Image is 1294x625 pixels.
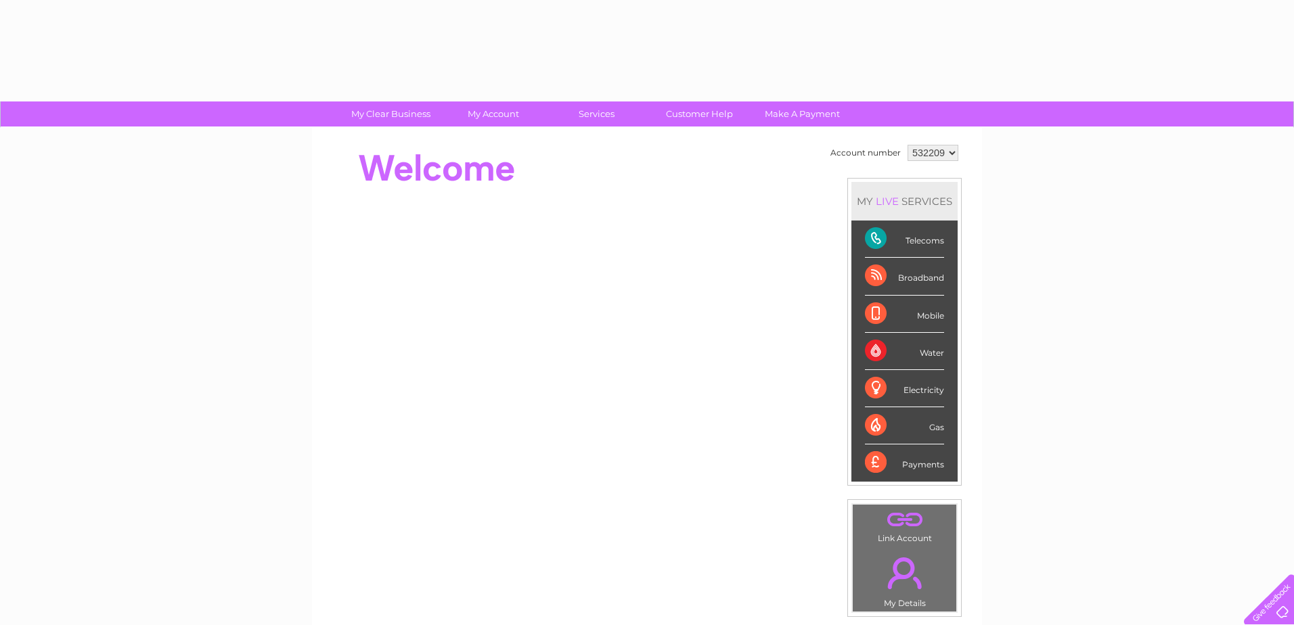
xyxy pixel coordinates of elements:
[827,141,904,164] td: Account number
[852,504,957,547] td: Link Account
[865,221,944,258] div: Telecoms
[644,101,755,126] a: Customer Help
[865,296,944,333] div: Mobile
[856,549,953,597] a: .
[865,370,944,407] div: Electricity
[335,101,447,126] a: My Clear Business
[865,444,944,481] div: Payments
[541,101,652,126] a: Services
[873,195,901,208] div: LIVE
[851,182,958,221] div: MY SERVICES
[746,101,858,126] a: Make A Payment
[438,101,550,126] a: My Account
[852,546,957,612] td: My Details
[865,407,944,444] div: Gas
[856,508,953,532] a: .
[865,333,944,370] div: Water
[865,258,944,295] div: Broadband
